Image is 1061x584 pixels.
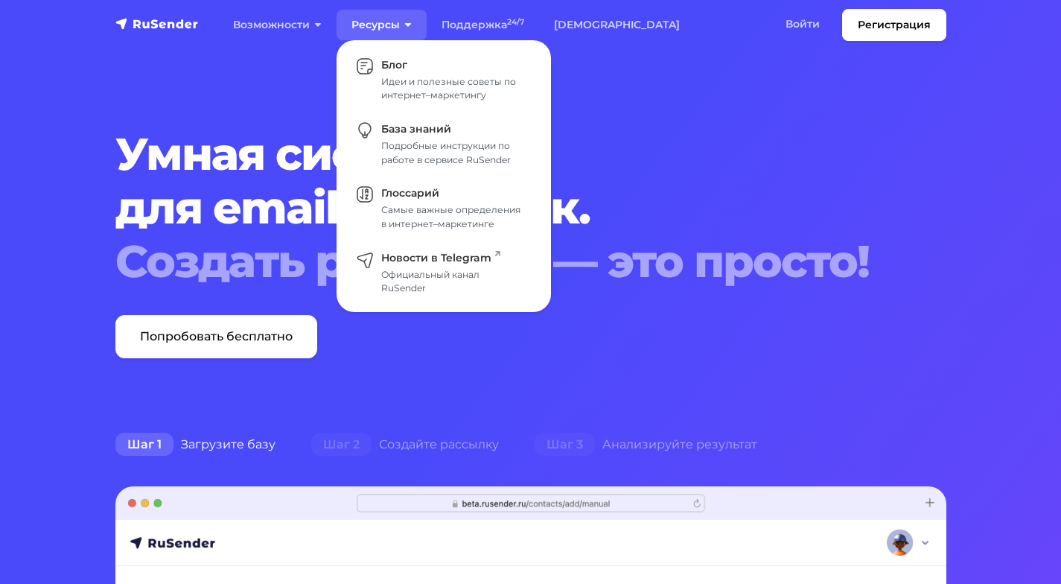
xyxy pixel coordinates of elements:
a: [DEMOGRAPHIC_DATA] [539,10,695,40]
span: Шаг 1 [115,433,173,457]
div: Создать рассылку — это просто! [115,235,876,288]
div: Самые важные определения в интернет–маркетинге [381,203,526,231]
span: Новости в Telegram [381,251,500,264]
div: Загрузите базу [98,430,293,460]
a: Войти [771,9,835,39]
a: Попробовать бесплатно [115,315,317,358]
a: Глоссарий Самые важные определения в интернет–маркетинге [344,177,544,241]
div: Создайте рассылку [293,430,517,460]
a: Блог Идеи и полезные советы по интернет–маркетингу [344,48,544,112]
span: Глоссарий [381,186,439,200]
span: Шаг 2 [311,433,372,457]
sup: 24/7 [507,17,524,27]
a: Регистрация [842,9,946,41]
span: Шаг 3 [535,433,595,457]
span: База знаний [381,122,451,136]
a: База знаний Подробные инструкции по работе в сервисе RuSender [344,112,544,176]
span: Блог [381,58,407,72]
div: Идеи и полезные советы по интернет–маркетингу [381,75,526,103]
a: Возможности [218,10,337,40]
div: Официальный канал RuSender [381,268,526,296]
div: Подробные инструкции по работе в сервисе RuSender [381,139,526,167]
a: Ресурсы [337,10,427,40]
h1: Умная система для email рассылок. [115,127,876,288]
div: Анализируйте результат [517,430,775,460]
a: Новости в Telegram Официальный канал RuSender [344,241,544,305]
img: RuSender [115,16,199,31]
a: Поддержка24/7 [427,10,539,40]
